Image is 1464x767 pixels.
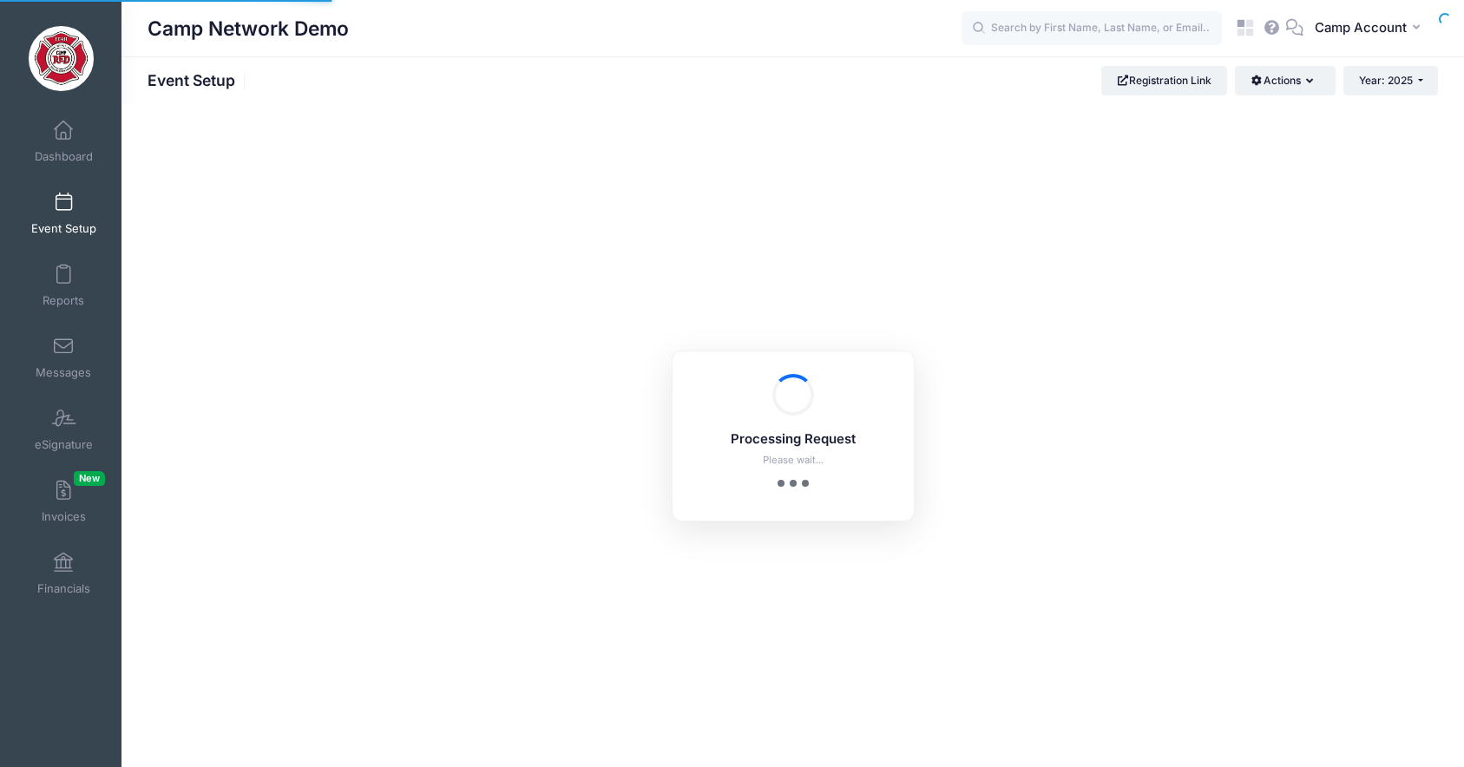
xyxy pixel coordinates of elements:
[36,365,91,380] span: Messages
[148,71,250,89] h1: Event Setup
[1235,66,1335,95] button: Actions
[1359,74,1413,87] span: Year: 2025
[1315,18,1407,37] span: Camp Account
[962,11,1222,46] input: Search by First Name, Last Name, or Email...
[37,581,90,596] span: Financials
[23,399,105,460] a: eSignature
[23,327,105,388] a: Messages
[74,471,105,486] span: New
[23,543,105,604] a: Financials
[1343,66,1438,95] button: Year: 2025
[1101,66,1227,95] a: Registration Link
[23,471,105,532] a: InvoicesNew
[42,509,86,524] span: Invoices
[148,9,349,49] h1: Camp Network Demo
[1303,9,1438,49] button: Camp Account
[31,221,96,236] span: Event Setup
[23,183,105,244] a: Event Setup
[695,453,891,468] p: Please wait...
[43,293,84,308] span: Reports
[35,149,93,164] span: Dashboard
[23,255,105,316] a: Reports
[29,26,94,91] img: Camp Network Demo
[23,111,105,172] a: Dashboard
[35,437,93,452] span: eSignature
[695,432,891,448] h5: Processing Request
